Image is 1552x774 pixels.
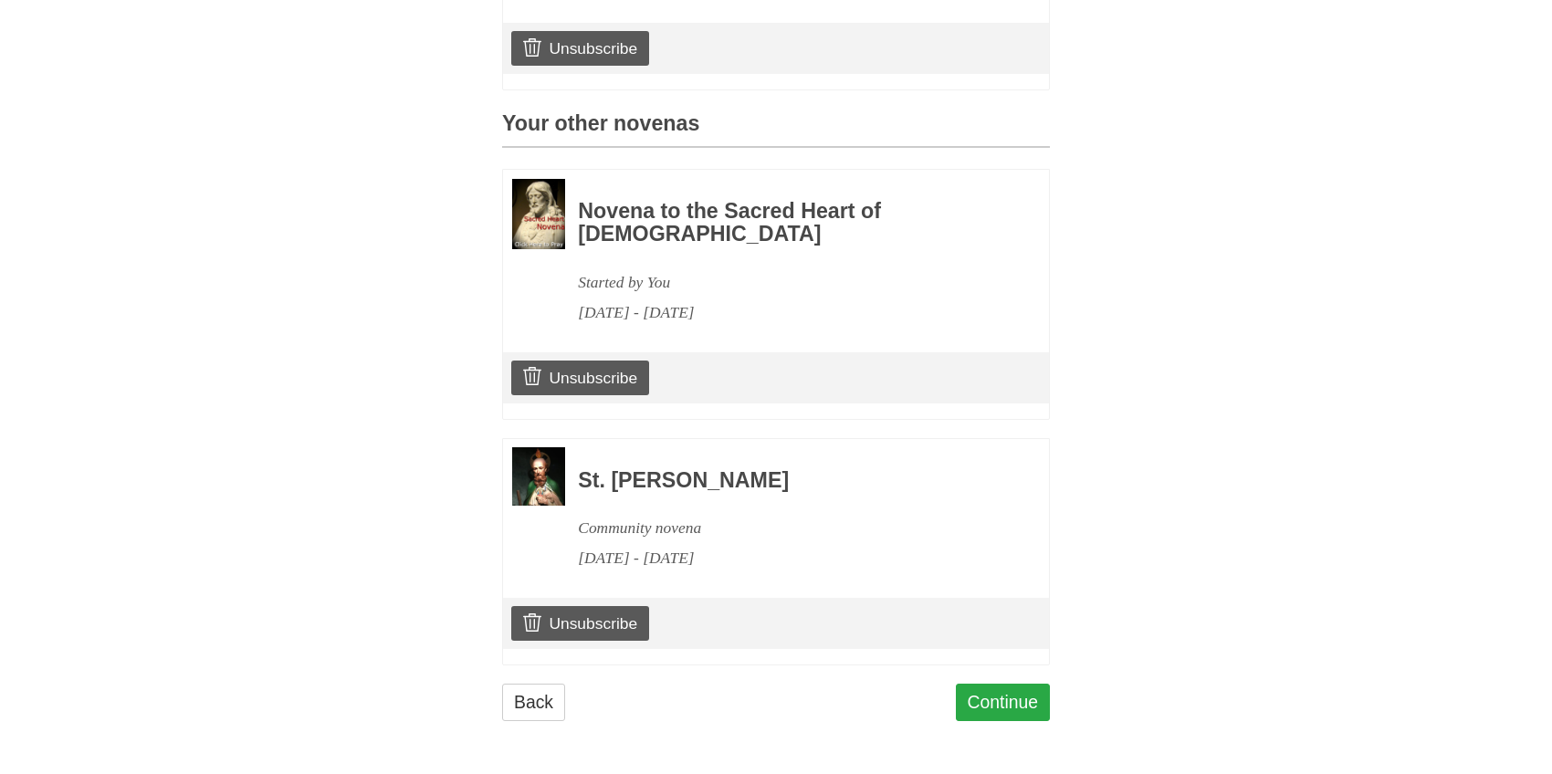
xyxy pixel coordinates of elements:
[502,112,1050,148] h3: Your other novenas
[578,200,1000,246] h3: Novena to the Sacred Heart of [DEMOGRAPHIC_DATA]
[578,267,1000,298] div: Started by You
[578,298,1000,328] div: [DATE] - [DATE]
[578,513,1000,543] div: Community novena
[502,684,565,721] a: Back
[511,606,649,641] a: Unsubscribe
[512,447,565,505] img: Novena image
[956,684,1051,721] a: Continue
[511,361,649,395] a: Unsubscribe
[578,469,1000,493] h3: St. [PERSON_NAME]
[578,543,1000,573] div: [DATE] - [DATE]
[512,179,565,250] img: Novena image
[511,31,649,66] a: Unsubscribe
